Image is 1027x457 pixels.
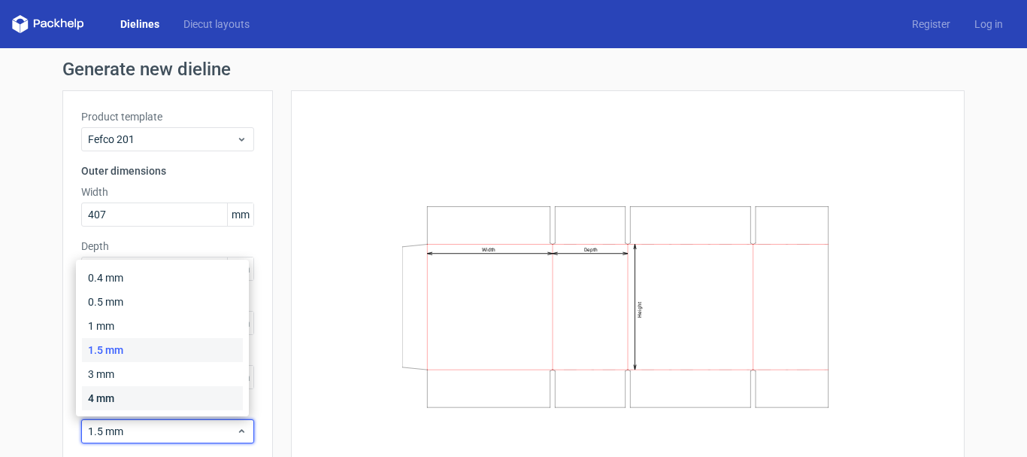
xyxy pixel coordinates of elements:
[62,60,965,78] h1: Generate new dieline
[227,203,253,226] span: mm
[82,338,243,362] div: 1.5 mm
[637,302,643,318] text: Height
[82,362,243,386] div: 3 mm
[82,266,243,290] div: 0.4 mm
[900,17,962,32] a: Register
[88,424,236,439] span: 1.5 mm
[171,17,262,32] a: Diecut layouts
[81,109,254,124] label: Product template
[227,257,253,280] span: mm
[482,247,495,253] text: Width
[82,290,243,314] div: 0.5 mm
[584,247,598,253] text: Depth
[82,386,243,410] div: 4 mm
[81,239,254,254] label: Depth
[81,184,254,200] label: Width
[962,17,1015,32] a: Log in
[88,132,236,147] span: Fefco 201
[81,163,254,178] h3: Outer dimensions
[82,314,243,338] div: 1 mm
[108,17,171,32] a: Dielines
